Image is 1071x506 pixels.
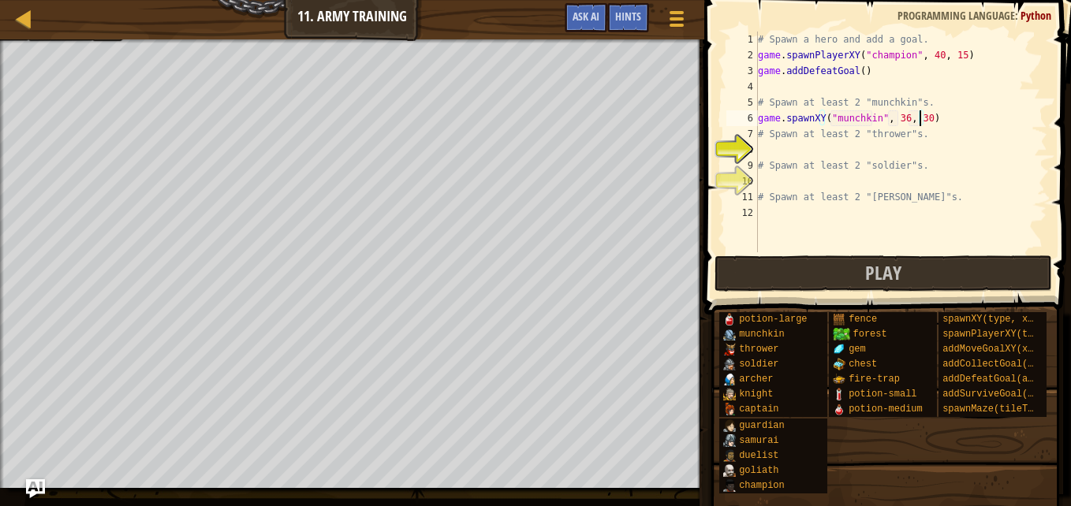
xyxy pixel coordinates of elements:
img: portrait.png [723,373,736,385]
span: samurai [739,435,778,446]
button: Ask AI [565,3,607,32]
div: 9 [726,158,758,173]
button: Play [715,255,1052,292]
span: potion-medium [849,404,923,415]
span: thrower [739,344,778,355]
img: portrait.png [723,313,736,326]
span: potion-small [849,389,916,400]
img: portrait.png [723,343,736,355]
span: fence [849,314,877,325]
div: 5 [726,95,758,110]
div: 6 [726,110,758,126]
span: chest [849,359,877,370]
span: guardian [739,420,785,431]
span: Programming language [897,8,1015,23]
img: portrait.png [723,464,736,477]
span: goliath [739,465,778,476]
img: portrait.png [723,388,736,400]
img: trees_1.png [833,328,849,340]
img: portrait.png [723,434,736,447]
span: forest [853,329,887,340]
span: addCollectGoal(amount) [942,359,1067,370]
div: 4 [726,79,758,95]
div: 11 [726,189,758,205]
span: knight [739,389,773,400]
div: 7 [726,126,758,142]
div: 8 [726,142,758,158]
img: portrait.png [833,313,845,326]
div: 10 [726,173,758,189]
img: portrait.png [833,358,845,370]
img: portrait.png [723,358,736,370]
span: soldier [739,359,778,370]
button: Ask AI [26,479,45,498]
span: : [1015,8,1021,23]
div: 1 [726,32,758,47]
button: Show game menu [657,3,696,40]
span: potion-large [739,314,807,325]
div: 2 [726,47,758,63]
span: champion [739,480,785,491]
span: spawnXY(type, x, y) [942,314,1050,325]
span: munchkin [739,329,785,340]
span: Play [865,260,901,285]
span: Python [1021,8,1051,23]
span: captain [739,404,778,415]
img: portrait.png [723,419,736,432]
img: portrait.png [833,343,845,355]
span: Ask AI [573,9,599,24]
span: fire-trap [849,374,900,385]
img: portrait.png [833,403,845,415]
span: gem [849,344,866,355]
img: portrait.png [723,403,736,415]
div: 3 [726,63,758,79]
img: portrait.png [833,388,845,400]
div: 12 [726,205,758,221]
span: duelist [739,450,778,461]
img: portrait.png [833,373,845,385]
span: archer [739,374,773,385]
img: portrait.png [723,328,736,340]
span: addDefeatGoal(amount) [942,374,1062,385]
span: addMoveGoalXY(x, y) [942,344,1050,355]
img: portrait.png [723,479,736,492]
img: portrait.png [723,449,736,462]
span: Hints [615,9,641,24]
